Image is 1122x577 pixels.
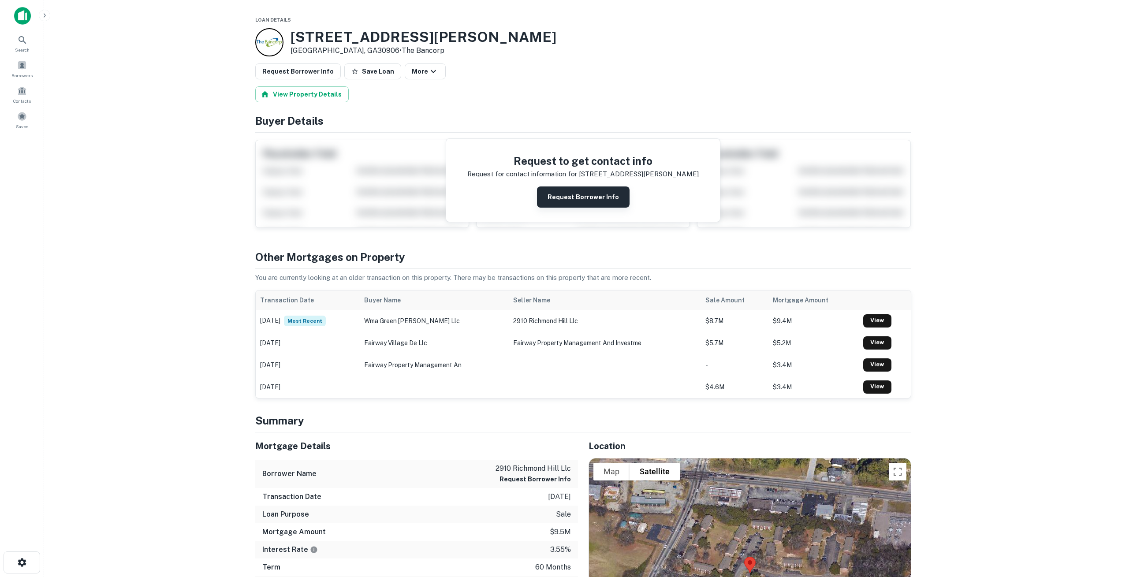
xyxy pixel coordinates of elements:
[14,7,31,25] img: capitalize-icon.png
[3,108,41,132] a: Saved
[255,249,911,265] h4: Other Mortgages on Property
[255,86,349,102] button: View Property Details
[1078,506,1122,549] iframe: Chat Widget
[310,546,318,554] svg: The interest rates displayed on the website are for informational purposes only and may be report...
[889,463,906,480] button: Toggle fullscreen view
[768,376,859,398] td: $3.4M
[262,544,318,555] h6: Interest Rate
[262,509,309,520] h6: Loan Purpose
[255,113,911,129] h4: Buyer Details
[499,474,571,484] button: Request Borrower Info
[402,46,444,55] a: The Bancorp
[256,376,360,398] td: [DATE]
[556,509,571,520] p: sale
[701,332,768,354] td: $5.7M
[863,358,891,372] a: View
[262,491,321,502] h6: Transaction Date
[16,123,29,130] span: Saved
[360,332,509,354] td: fairway village de llc
[291,45,556,56] p: [GEOGRAPHIC_DATA], GA30906 •
[262,469,317,479] h6: Borrower Name
[255,439,578,453] h5: Mortgage Details
[405,63,446,79] button: More
[13,97,31,104] span: Contacts
[768,290,859,310] th: Mortgage Amount
[11,72,33,79] span: Borrowers
[3,31,41,55] a: Search
[467,153,699,169] h4: Request to get contact info
[768,354,859,376] td: $3.4M
[262,527,326,537] h6: Mortgage Amount
[863,380,891,394] a: View
[255,63,341,79] button: Request Borrower Info
[360,310,509,332] td: wma green [PERSON_NAME] llc
[496,463,571,474] p: 2910 richmond hill llc
[256,310,360,332] td: [DATE]
[509,332,701,354] td: fairway property management and investme
[701,310,768,332] td: $8.7M
[256,332,360,354] td: [DATE]
[537,186,630,208] button: Request Borrower Info
[550,544,571,555] p: 3.55%
[593,463,630,480] button: Show street map
[509,310,701,332] td: 2910 richmond hill llc
[291,29,556,45] h3: [STREET_ADDRESS][PERSON_NAME]
[256,354,360,376] td: [DATE]
[548,491,571,502] p: [DATE]
[467,169,577,179] p: Request for contact information for
[3,57,41,81] a: Borrowers
[255,17,291,22] span: Loan Details
[863,336,891,350] a: View
[256,290,360,310] th: Transaction Date
[15,46,30,53] span: Search
[255,272,911,283] p: You are currently looking at an older transaction on this property. There may be transactions on ...
[360,290,509,310] th: Buyer Name
[701,354,768,376] td: -
[768,332,859,354] td: $5.2M
[360,354,509,376] td: fairway property management an
[701,290,768,310] th: Sale Amount
[579,169,699,179] p: [STREET_ADDRESS][PERSON_NAME]
[284,316,326,326] span: Most Recent
[509,290,701,310] th: Seller Name
[630,463,680,480] button: Show satellite imagery
[262,562,280,573] h6: Term
[863,314,891,328] a: View
[255,413,911,428] h4: Summary
[589,439,911,453] h5: Location
[535,562,571,573] p: 60 months
[768,310,859,332] td: $9.4M
[344,63,401,79] button: Save Loan
[550,527,571,537] p: $9.5m
[3,82,41,106] a: Contacts
[701,376,768,398] td: $4.6M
